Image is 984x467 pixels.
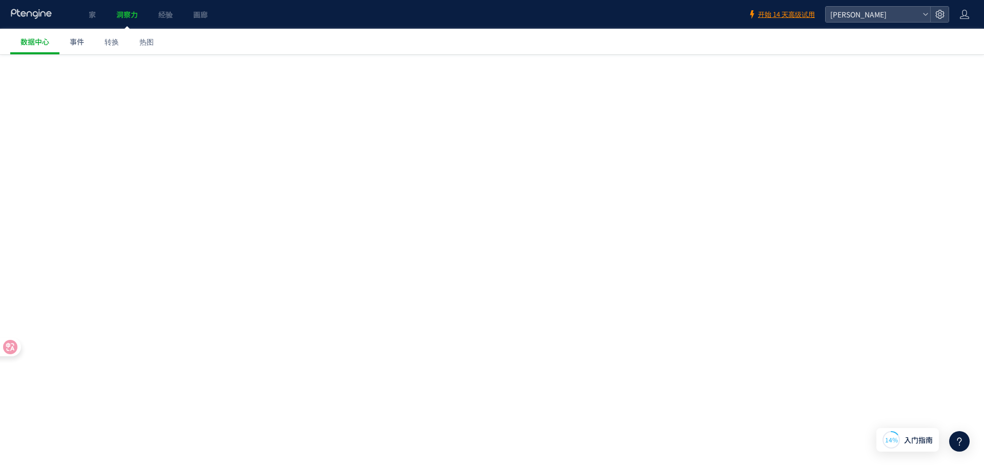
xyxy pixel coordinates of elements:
[904,435,933,445] font: 入门指南
[748,10,815,19] a: 开始 14 天高级试用
[830,9,887,19] font: [PERSON_NAME]
[89,9,96,19] font: 家
[70,36,84,47] font: 事件
[758,9,815,19] font: 开始 14 天高级试用
[885,435,898,444] font: 14%
[20,36,49,47] font: 数据中心
[139,36,154,47] font: 热图
[105,36,119,47] font: 转换
[158,9,173,19] font: 经验
[116,9,138,19] font: 洞察力
[193,9,208,19] font: 画廊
